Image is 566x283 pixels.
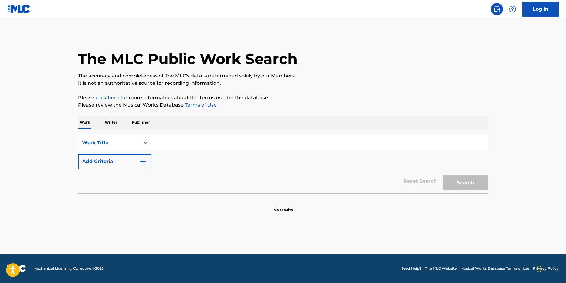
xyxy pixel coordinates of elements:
a: Log In [522,2,559,17]
iframe: Chat Widget [536,254,566,283]
p: Writer [103,116,119,129]
a: click here [96,95,119,101]
img: search [493,5,500,13]
form: Search Form [78,135,488,193]
p: Please review the Musical Works Database [78,101,488,109]
img: logo [7,265,26,272]
div: Work Title [82,139,137,146]
p: No results [273,200,293,213]
a: The MLC Website [425,266,457,271]
p: Please for more information about the terms used in the database. [78,94,488,101]
p: It is not an authoritative source for recording information. [78,80,488,87]
div: Help [507,3,519,15]
a: Need Help? [400,266,422,271]
button: Add Criteria [78,154,151,169]
a: Terms of Use [184,102,217,108]
img: help [509,5,516,13]
p: Work [78,116,92,129]
a: Privacy Policy [533,266,559,271]
img: 9d2ae6d4665cec9f34b9.svg [139,158,147,165]
p: The accuracy and completeness of The MLC's data is determined solely by our Members. [78,72,488,80]
p: Publisher [130,116,152,129]
h1: The MLC Public Work Search [78,50,297,68]
span: Mechanical Licensing Collective © 2025 [33,266,104,271]
img: MLC Logo [7,5,31,13]
a: Public Search [491,3,503,15]
a: Musical Works Database Terms of Use [460,266,529,271]
div: Drag [537,260,541,278]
